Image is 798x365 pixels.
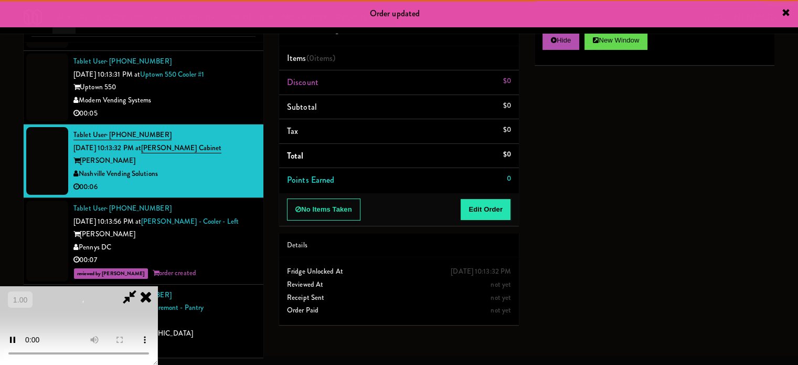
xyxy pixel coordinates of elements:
[73,168,256,181] div: Nashville Vending Solutions
[73,228,256,241] div: [PERSON_NAME]
[287,291,511,305] div: Receipt Sent
[287,304,511,317] div: Order Paid
[507,172,511,185] div: 0
[503,99,511,112] div: $0
[584,31,647,50] button: New Window
[460,199,511,221] button: Edit Order
[73,130,172,140] a: Tablet User· [PHONE_NUMBER]
[140,69,204,79] a: Uptown 550 Cooler #1
[73,94,256,107] div: Modern Vending Systems
[503,75,511,88] div: $0
[141,143,221,153] a: [PERSON_NAME] Cabinet
[314,52,333,64] ng-pluralize: items
[24,198,263,285] li: Tablet User· [PHONE_NUMBER][DATE] 10:13:56 PM at[PERSON_NAME] - Cooler - Left[PERSON_NAME]Pennys ...
[74,268,148,279] span: reviewed by [PERSON_NAME]
[73,241,256,254] div: Pennys DC
[73,254,256,267] div: 00:07
[491,293,511,303] span: not yet
[287,76,318,88] span: Discount
[287,278,511,291] div: Reviewed At
[73,181,256,194] div: 00:06
[73,154,256,168] div: [PERSON_NAME]
[73,69,140,79] span: [DATE] 10:13:31 PM at
[73,143,141,153] span: [DATE] 10:13:32 PM at
[542,31,579,50] button: Hide
[287,52,335,64] span: Items
[73,56,172,66] a: Tablet User· [PHONE_NUMBER]
[141,303,204,312] a: 399 Fremont - Pantry
[24,285,263,358] li: Tablet User· [PHONE_NUMBER][DATE] 10:14:14 PM at399 Fremont - Pantry[STREET_ADDRESS]MAC Vending [...
[106,130,172,140] span: · [PHONE_NUMBER]
[370,7,420,19] span: Order updated
[73,340,256,353] div: 00:05
[153,268,196,278] span: order created
[287,199,360,221] button: No Items Taken
[491,279,511,289] span: not yet
[491,305,511,315] span: not yet
[73,81,256,94] div: Uptown 550
[73,216,141,226] span: [DATE] 10:13:56 PM at
[287,125,298,137] span: Tax
[451,265,511,278] div: [DATE] 10:13:32 PM
[73,315,256,328] div: [STREET_ADDRESS]
[24,51,263,124] li: Tablet User· [PHONE_NUMBER][DATE] 10:13:31 PM atUptown 550 Cooler #1Uptown 550Modern Vending Syst...
[106,203,172,213] span: · [PHONE_NUMBER]
[106,56,172,66] span: · [PHONE_NUMBER]
[73,327,256,340] div: MAC Vending [GEOGRAPHIC_DATA]
[287,101,317,113] span: Subtotal
[73,203,172,213] a: Tablet User· [PHONE_NUMBER]
[287,265,511,278] div: Fridge Unlocked At
[287,174,334,186] span: Points Earned
[24,124,263,198] li: Tablet User· [PHONE_NUMBER][DATE] 10:13:32 PM at[PERSON_NAME] Cabinet[PERSON_NAME]Nashville Vendi...
[141,216,239,226] a: [PERSON_NAME] - Cooler - Left
[503,148,511,161] div: $0
[73,107,256,120] div: 00:05
[287,150,304,162] span: Total
[503,123,511,137] div: $0
[287,239,511,252] div: Details
[287,26,511,34] h5: Nashville Vending Solutions
[306,52,336,64] span: (0 )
